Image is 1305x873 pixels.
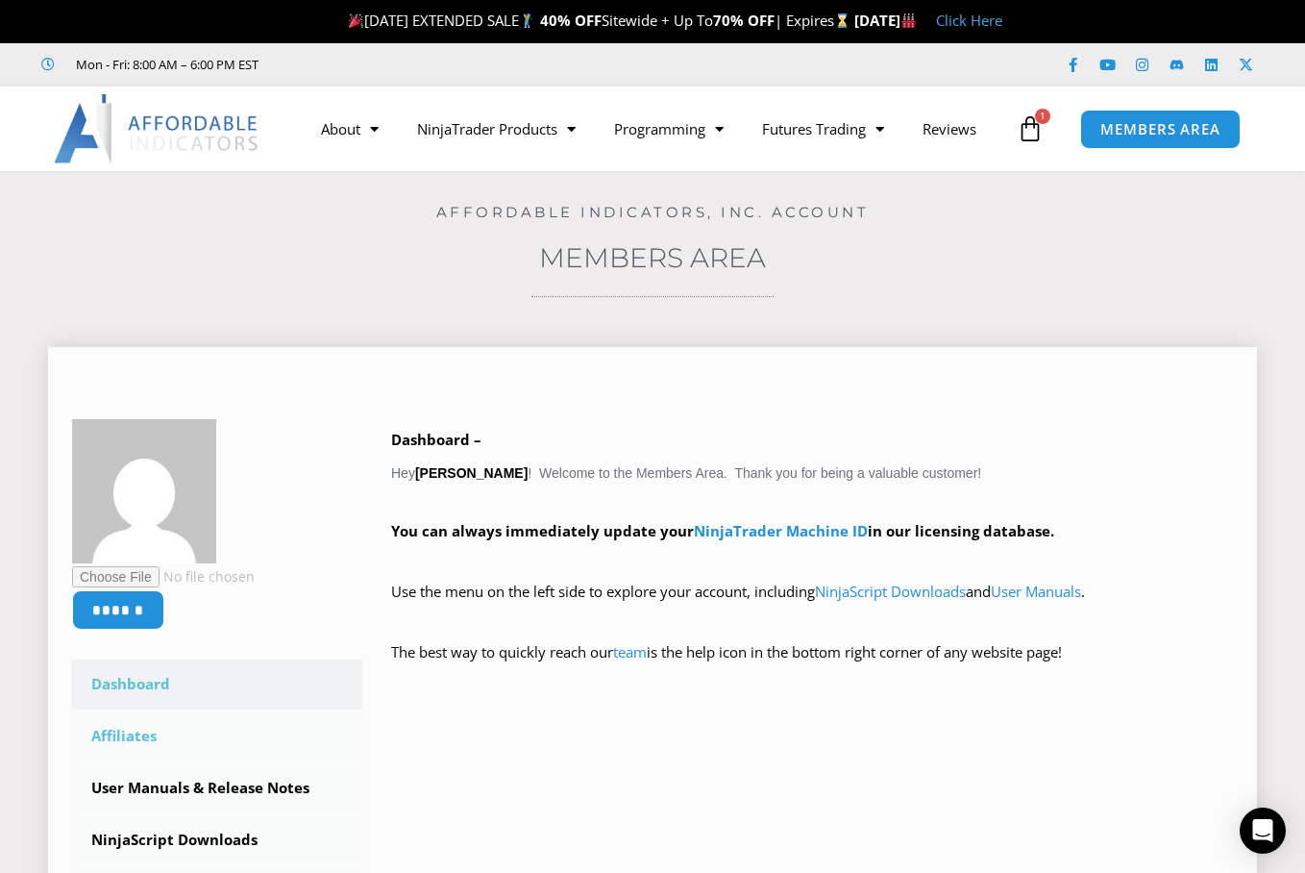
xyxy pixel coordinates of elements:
[72,763,362,813] a: User Manuals & Release Notes
[436,203,870,221] a: Affordable Indicators, Inc. Account
[1240,808,1286,854] div: Open Intercom Messenger
[903,107,996,151] a: Reviews
[72,660,362,710] a: Dashboard
[398,107,595,151] a: NinjaTrader Products
[54,94,260,163] img: LogoAI | Affordable Indicators – NinjaTrader
[415,465,528,481] strong: [PERSON_NAME]
[694,521,868,540] a: NinjaTrader Machine ID
[613,642,647,661] a: team
[743,107,903,151] a: Futures Trading
[1035,109,1050,124] span: 1
[520,13,534,28] img: 🏌️‍♂️
[815,582,966,601] a: NinjaScript Downloads
[349,13,363,28] img: 🎉
[391,639,1233,693] p: The best way to quickly reach our is the help icon in the bottom right corner of any website page!
[854,11,917,30] strong: [DATE]
[936,11,1002,30] a: Click Here
[391,430,481,449] b: Dashboard –
[713,11,775,30] strong: 70% OFF
[302,107,398,151] a: About
[1080,110,1241,149] a: MEMBERS AREA
[285,55,574,74] iframe: Customer reviews powered by Trustpilot
[72,419,216,563] img: 306a39d853fe7ca0a83b64c3a9ab38c2617219f6aea081d20322e8e32295346b
[72,815,362,865] a: NinjaScript Downloads
[72,711,362,761] a: Affiliates
[391,579,1233,633] p: Use the menu on the left side to explore your account, including and .
[988,101,1072,157] a: 1
[835,13,849,28] img: ⌛
[391,427,1233,693] div: Hey ! Welcome to the Members Area. Thank you for being a valuable customer!
[302,107,1012,151] nav: Menu
[901,13,916,28] img: 🏭
[391,521,1054,540] strong: You can always immediately update your in our licensing database.
[595,107,743,151] a: Programming
[71,53,259,76] span: Mon - Fri: 8:00 AM – 6:00 PM EST
[344,11,853,30] span: [DATE] EXTENDED SALE Sitewide + Up To | Expires
[540,11,602,30] strong: 40% OFF
[1100,122,1220,137] span: MEMBERS AREA
[539,241,766,274] a: Members Area
[991,582,1081,601] a: User Manuals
